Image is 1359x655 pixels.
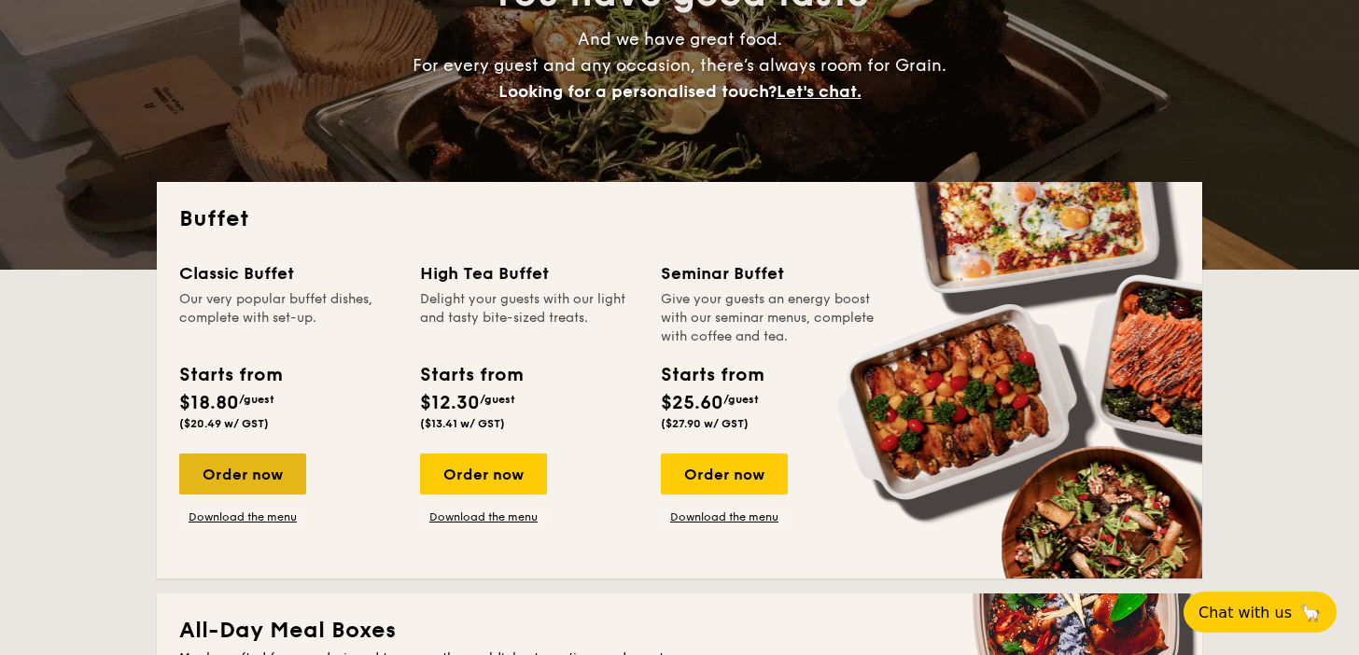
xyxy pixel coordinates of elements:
span: ($27.90 w/ GST) [661,417,749,430]
div: Order now [661,453,788,495]
span: /guest [239,393,274,406]
span: $18.80 [179,392,239,414]
h2: Buffet [179,204,1180,234]
span: /guest [480,393,515,406]
span: $12.30 [420,392,480,414]
a: Download the menu [420,509,547,524]
div: High Tea Buffet [420,260,638,286]
div: Seminar Buffet [661,260,879,286]
span: Let's chat. [777,81,862,102]
div: Delight your guests with our light and tasty bite-sized treats. [420,290,638,346]
span: 🦙 [1299,602,1322,623]
span: And we have great food. For every guest and any occasion, there’s always room for Grain. [413,29,946,102]
button: Chat with us🦙 [1184,592,1337,633]
div: Starts from [661,361,763,389]
span: Looking for a personalised touch? [498,81,777,102]
h2: All-Day Meal Boxes [179,616,1180,646]
span: $25.60 [661,392,723,414]
div: Starts from [179,361,281,389]
span: ($13.41 w/ GST) [420,417,505,430]
a: Download the menu [661,509,788,524]
div: Order now [420,453,547,495]
div: Give your guests an energy boost with our seminar menus, complete with coffee and tea. [661,290,879,346]
span: Chat with us [1198,604,1292,621]
a: Download the menu [179,509,306,524]
div: Order now [179,453,306,495]
div: Starts from [420,361,522,389]
div: Our very popular buffet dishes, complete with set-up. [179,290,398,346]
span: ($20.49 w/ GST) [179,417,269,430]
div: Classic Buffet [179,260,398,286]
span: /guest [723,393,759,406]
